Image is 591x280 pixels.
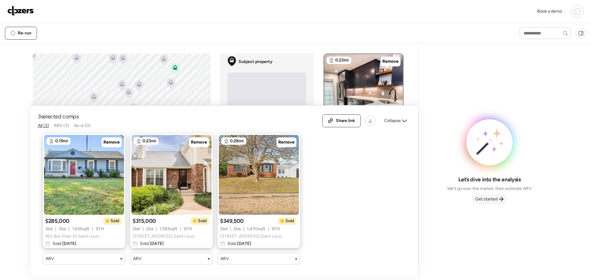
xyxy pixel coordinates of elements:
[45,233,99,239] span: 963 Box Elder Dr , Saint Louis
[220,233,282,239] span: [STREET_ADDRESS] , Saint Louis
[336,118,355,124] span: Share link
[46,256,54,262] span: ARV
[45,217,70,225] span: $285,000
[271,226,280,232] span: SFH
[61,241,76,246] span: [DATE]
[156,226,157,232] span: |
[278,139,295,145] span: Remove
[59,226,66,232] span: 2 ba
[243,226,244,232] span: |
[103,139,120,145] span: Remove
[285,218,294,224] span: Sold
[143,138,156,144] span: 0.23mi
[45,226,53,232] span: 3 bd
[180,226,181,232] span: |
[191,139,207,145] span: Remove
[143,226,144,232] span: |
[133,217,156,225] span: $315,000
[96,226,104,232] span: SFH
[335,57,349,63] span: 0.23mi
[234,226,241,232] span: 2 ba
[537,9,562,14] span: Book a demo
[236,241,251,246] span: [DATE]
[159,226,177,232] span: 1,593 sqft
[133,226,140,232] span: 2 bd
[55,138,68,144] span: 0.19mi
[38,113,79,120] span: 3 selected comps
[74,123,90,128] span: As-is (0)
[133,256,142,262] span: ARV
[18,30,31,36] span: Re-run
[149,241,164,246] span: [DATE]
[133,233,195,239] span: [STREET_ADDRESS] , Saint Louis
[220,217,244,225] span: $349,500
[53,241,76,247] span: Sold
[68,226,70,232] span: |
[247,226,265,232] span: 1,470 sqft
[183,226,192,232] span: SFH
[382,58,399,65] span: Remove
[7,6,34,16] img: Logo
[140,241,164,247] span: Sold
[384,118,401,124] span: Collapse
[54,123,69,128] span: ARV (3)
[475,196,497,202] span: Get started
[227,241,251,247] span: Sold
[220,226,227,232] span: 2 bd
[198,218,207,224] span: Sold
[230,138,244,144] span: 0.28mi
[447,186,532,192] span: We’ll go over the market, then estimate ARV
[268,226,269,232] span: |
[111,218,119,224] span: Sold
[38,123,49,128] span: All (3)
[458,176,521,183] span: Let’s dive into the analysis
[146,226,153,232] span: 2 ba
[92,226,93,232] span: |
[55,226,56,232] span: |
[239,59,272,65] span: Subject property
[220,256,229,262] span: ARV
[72,226,90,232] span: 1,618 sqft
[230,226,231,232] span: |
